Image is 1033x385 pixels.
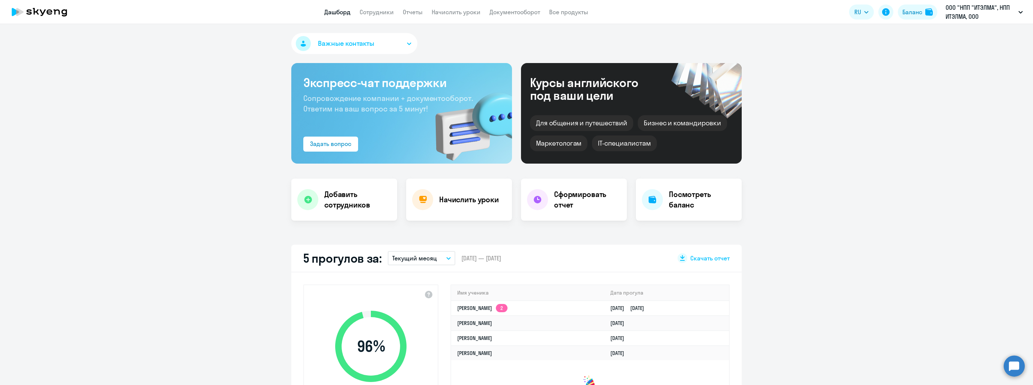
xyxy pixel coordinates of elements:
span: Важные контакты [318,39,374,48]
span: [DATE] — [DATE] [461,254,501,262]
h3: Экспресс-чат поддержки [303,75,500,90]
a: Документооборот [489,8,540,16]
div: Курсы английского под ваши цели [530,76,658,102]
button: Текущий месяц [388,251,455,265]
p: ООО "НПП "ИТЭЛМА", НПП ИТЭЛМА, ООО [946,3,1015,21]
h2: 5 прогулов за: [303,251,382,266]
button: RU [849,5,874,20]
a: [PERSON_NAME] [457,350,492,356]
a: [DATE][DATE] [610,305,650,311]
a: [PERSON_NAME] [457,335,492,341]
img: balance [925,8,933,16]
a: [PERSON_NAME]2 [457,305,507,311]
a: [DATE] [610,350,630,356]
a: Все продукты [549,8,588,16]
button: Важные контакты [291,33,417,54]
span: Сопровождение компании + документооборот. Ответим на ваш вопрос за 5 минут! [303,93,473,113]
div: Баланс [902,8,922,17]
div: Маркетологам [530,135,587,151]
a: Отчеты [403,8,423,16]
button: Балансbalance [898,5,937,20]
a: [DATE] [610,335,630,341]
img: bg-img [425,79,512,164]
th: Имя ученика [451,285,604,301]
span: RU [854,8,861,17]
button: ООО "НПП "ИТЭЛМА", НПП ИТЭЛМА, ООО [942,3,1027,21]
h4: Посмотреть баланс [669,189,736,210]
span: 96 % [328,337,414,355]
span: Скачать отчет [690,254,730,262]
button: Задать вопрос [303,137,358,152]
a: Сотрудники [360,8,394,16]
a: [PERSON_NAME] [457,320,492,326]
div: Бизнес и командировки [638,115,727,131]
div: Для общения и путешествий [530,115,633,131]
a: Начислить уроки [432,8,480,16]
h4: Начислить уроки [439,194,499,205]
h4: Добавить сотрудников [324,189,391,210]
div: IT-специалистам [592,135,657,151]
a: Дашборд [324,8,351,16]
p: Текущий месяц [392,254,437,263]
th: Дата прогула [604,285,729,301]
a: [DATE] [610,320,630,326]
h4: Сформировать отчет [554,189,621,210]
app-skyeng-badge: 2 [496,304,507,312]
div: Задать вопрос [310,139,351,148]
